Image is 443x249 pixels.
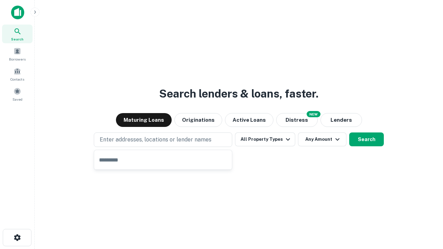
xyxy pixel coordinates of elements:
button: Any Amount [298,132,346,146]
button: Maturing Loans [116,113,172,127]
img: capitalize-icon.png [11,6,24,19]
a: Borrowers [2,45,33,63]
button: Search distressed loans with lien and other non-mortgage details. [276,113,318,127]
button: Active Loans [225,113,273,127]
span: Contacts [10,76,24,82]
span: Borrowers [9,56,26,62]
p: Enter addresses, locations or lender names [100,136,211,144]
button: Enter addresses, locations or lender names [94,132,232,147]
div: NEW [307,111,320,117]
a: Search [2,25,33,43]
span: Search [11,36,24,42]
button: Lenders [320,113,362,127]
span: Saved [12,96,22,102]
button: Search [349,132,384,146]
button: Originations [174,113,222,127]
h3: Search lenders & loans, faster. [159,85,318,102]
a: Saved [2,85,33,103]
button: All Property Types [235,132,295,146]
iframe: Chat Widget [408,194,443,227]
a: Contacts [2,65,33,83]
